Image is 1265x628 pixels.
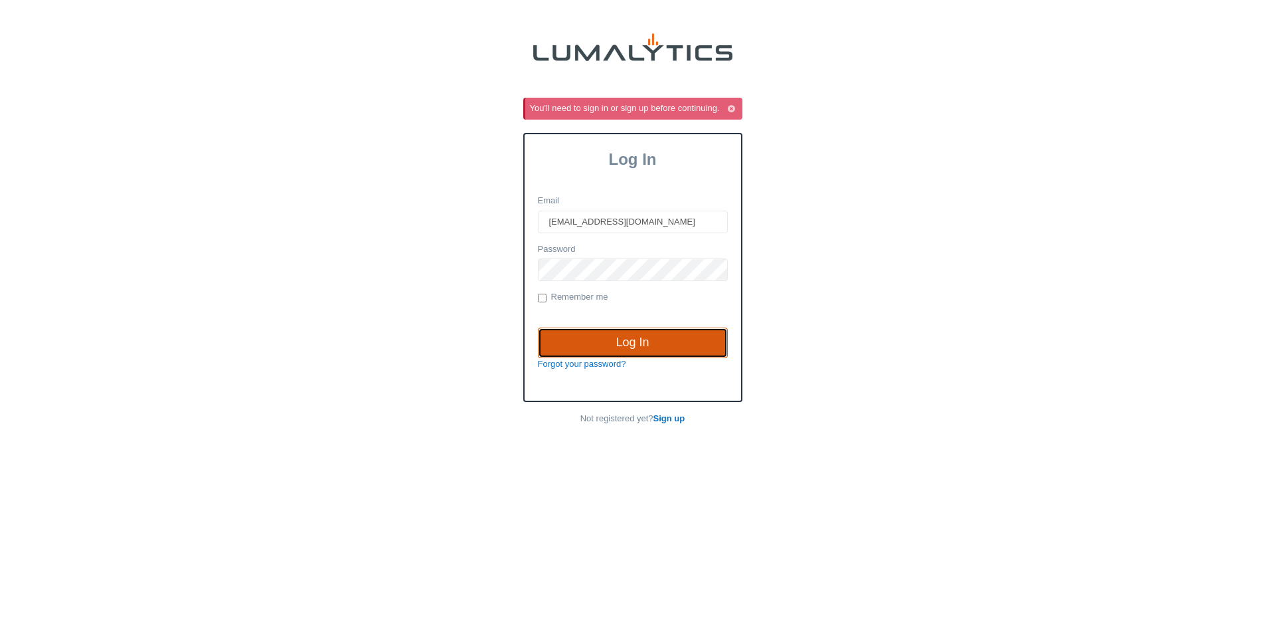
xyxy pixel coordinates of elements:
[538,294,547,302] input: Remember me
[525,150,741,169] h3: Log In
[538,359,626,369] a: Forgot your password?
[523,413,742,425] p: Not registered yet?
[530,102,740,115] div: You'll need to sign in or sign up before continuing.
[533,33,732,61] img: lumalytics-black-e9b537c871f77d9ce8d3a6940f85695cd68c596e3f819dc492052d1098752254.png
[538,195,560,207] label: Email
[538,243,576,256] label: Password
[653,413,685,423] a: Sign up
[538,211,728,233] input: Email
[538,328,728,358] input: Log In
[538,291,608,304] label: Remember me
